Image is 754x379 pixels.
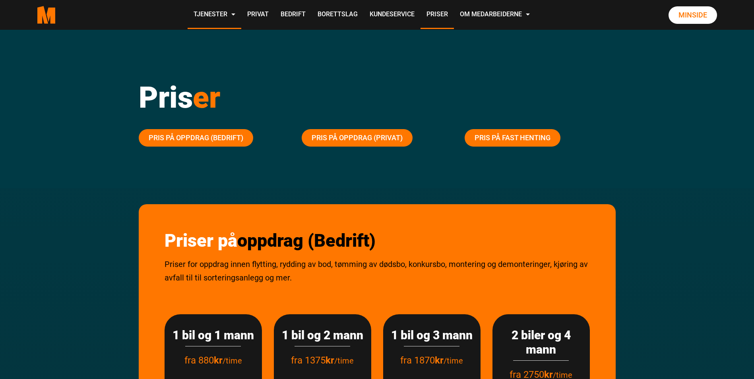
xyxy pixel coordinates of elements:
a: Minside [669,6,717,24]
h2: Priser på [165,230,590,251]
span: oppdrag (Bedrift) [237,230,376,251]
strong: kr [326,355,334,366]
h3: 1 bil og 3 mann [391,328,473,342]
a: Bedrift [275,1,312,29]
span: Priser for oppdrag innen flytting, rydding av bod, tømming av dødsbo, konkursbo, montering og dem... [165,259,588,282]
span: /time [223,356,242,365]
span: /time [334,356,354,365]
a: Privat [241,1,275,29]
a: Pris på oppdrag (Privat) [302,129,413,147]
a: Priser [421,1,454,29]
span: fra 880 [184,355,223,366]
span: fra 1870 [400,355,444,366]
strong: kr [214,355,223,366]
h3: 1 bil og 1 mann [173,328,254,342]
a: Pris på fast henting [465,129,560,147]
strong: kr [435,355,444,366]
a: Pris på oppdrag (Bedrift) [139,129,253,147]
h3: 2 biler og 4 mann [500,328,582,357]
a: Kundeservice [364,1,421,29]
a: Om Medarbeiderne [454,1,536,29]
a: Borettslag [312,1,364,29]
span: er [193,80,220,115]
a: Tjenester [188,1,241,29]
h3: 1 bil og 2 mann [282,328,363,342]
span: /time [444,356,463,365]
span: fra 1375 [291,355,334,366]
h1: Pris [139,79,616,115]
